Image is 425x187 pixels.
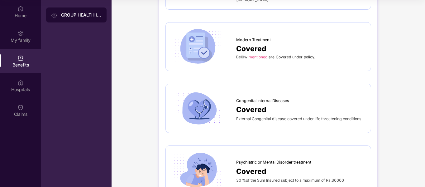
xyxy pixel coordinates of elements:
[236,55,247,59] span: Bel0w
[51,12,57,18] img: svg+xml;base64,PHN2ZyB3aWR0aD0iMjAiIGhlaWdodD0iMjAiIHZpZXdCb3g9IjAgMCAyMCAyMCIgZmlsbD0ibm9uZSIgeG...
[172,90,224,126] img: icon
[17,55,24,61] img: svg+xml;base64,PHN2ZyBpZD0iQmVuZWZpdHMiIHhtbG5zPSJodHRwOi8vd3d3LnczLm9yZy8yMDAwL3N2ZyIgd2lkdGg9Ij...
[17,80,24,86] img: svg+xml;base64,PHN2ZyBpZD0iSG9zcGl0YWxzIiB4bWxucz0iaHR0cDovL3d3dy53My5vcmcvMjAwMC9zdmciIHdpZHRoPS...
[17,6,24,12] img: svg+xml;base64,PHN2ZyBpZD0iSG9tZSIgeG1sbnM9Imh0dHA6Ly93d3cudzMub3JnLzIwMDAvc3ZnIiB3aWR0aD0iMjAiIG...
[236,37,271,43] span: Modern Treatment
[236,178,344,183] span: 30 %of the Sum Insured subject to a maximum of Rs.30000
[17,30,24,37] img: svg+xml;base64,PHN2ZyB3aWR0aD0iMjAiIGhlaWdodD0iMjAiIHZpZXdCb3g9IjAgMCAyMCAyMCIgZmlsbD0ibm9uZSIgeG...
[276,55,291,59] span: Covered
[61,12,102,18] div: GROUP HEALTH INSURANCE
[172,29,224,65] img: icon
[269,55,275,59] span: are
[236,159,311,165] span: Psychiatric or Mental Disorder treatment
[304,55,315,59] span: policy.
[236,98,289,104] span: Congenital Internal Diseases
[236,104,266,115] span: Covered
[249,55,267,59] a: mentioned
[236,166,266,177] span: Covered
[17,104,24,111] img: svg+xml;base64,PHN2ZyBpZD0iQ2xhaW0iIHhtbG5zPSJodHRwOi8vd3d3LnczLm9yZy8yMDAwL3N2ZyIgd2lkdGg9IjIwIi...
[236,43,266,54] span: Covered
[292,55,303,59] span: under
[236,116,361,121] span: External Congenital disease covered under life threatening conditions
